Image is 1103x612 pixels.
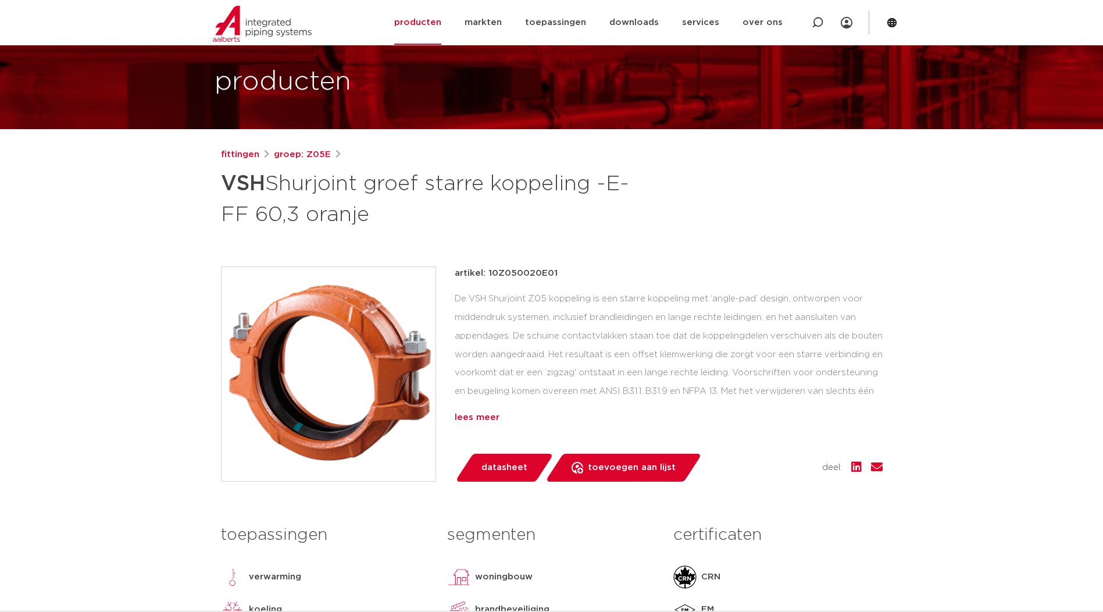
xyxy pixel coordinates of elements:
p: artikel: 10Z050020E01 [455,266,558,280]
img: CRN [673,565,697,589]
h3: segmenten [447,524,656,547]
a: groep: Z05E [274,148,331,162]
h3: certificaten [673,524,882,547]
h1: producten [215,63,351,101]
strong: VSH [221,173,265,194]
p: CRN [701,570,720,584]
p: verwarming [249,570,301,584]
img: Product Image for VSH Shurjoint groef starre koppeling -E- FF 60,3 oranje [222,267,436,481]
div: De VSH Shurjoint Z05 koppeling is een starre koppeling met ‘angle-pad’ design, ontworpen voor mid... [455,290,883,406]
span: datasheet [481,458,527,477]
a: datasheet [455,454,554,482]
a: fittingen [221,148,259,162]
div: lees meer [455,411,883,425]
p: woningbouw [475,570,533,584]
h3: toepassingen [221,524,430,547]
span: deel: [822,461,842,475]
span: toevoegen aan lijst [588,458,676,477]
h1: Shurjoint groef starre koppeling -E- FF 60,3 oranje [221,166,658,229]
img: woningbouw [447,565,470,589]
img: verwarming [221,565,244,589]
